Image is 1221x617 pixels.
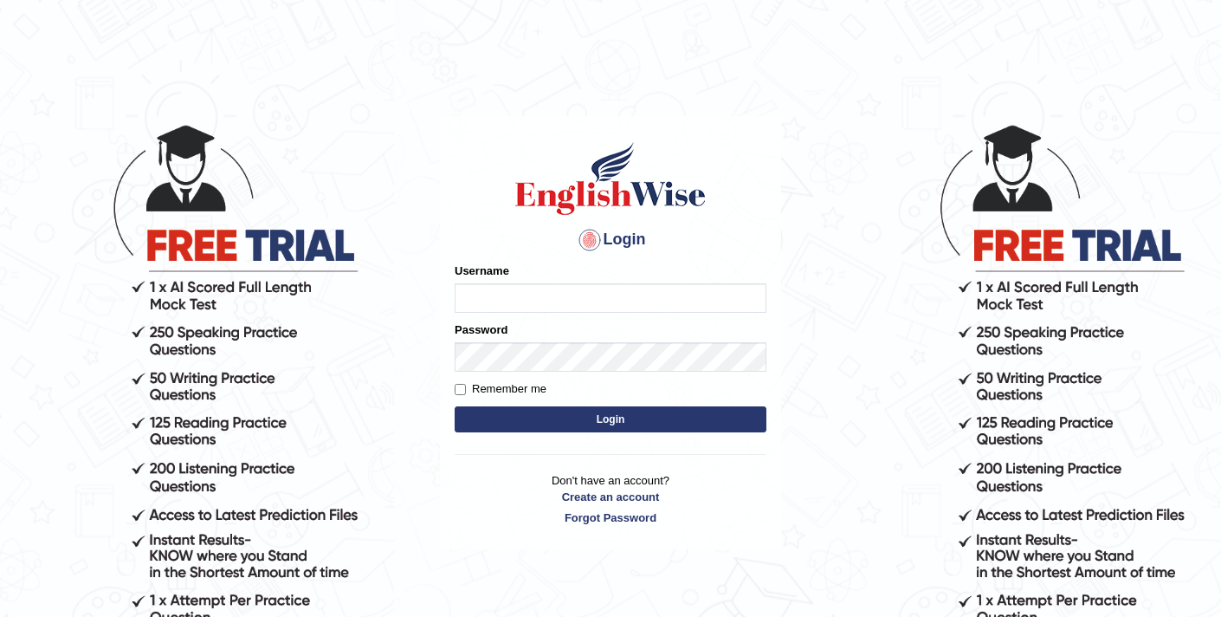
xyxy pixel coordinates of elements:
button: Login [455,406,766,432]
input: Remember me [455,384,466,395]
label: Username [455,263,509,279]
a: Forgot Password [455,510,766,526]
img: Logo of English Wise sign in for intelligent practice with AI [512,140,709,218]
p: Don't have an account? [455,472,766,526]
label: Remember me [455,380,546,398]
h4: Login [455,226,766,254]
label: Password [455,321,507,338]
a: Create an account [455,489,766,505]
